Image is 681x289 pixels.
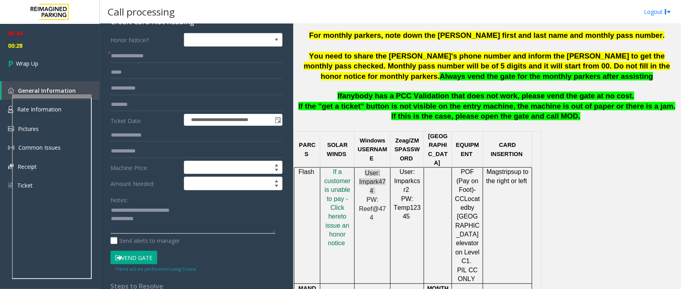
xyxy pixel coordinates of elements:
a: I [333,169,335,175]
span: e [338,213,341,220]
h3: Call processing [104,2,179,21]
span: Decrease value [271,168,282,174]
span: PIL CC ONLY [457,267,478,282]
span: /ZMSPASSWORD [395,137,420,162]
img: 'icon' [8,106,13,113]
span: POF (Pay on Foot) [456,168,478,193]
span: -CC [455,186,476,202]
small: Vend will be performed using 5 tone [114,266,196,272]
button: Vend Gate [111,251,157,264]
span: If [338,92,342,100]
span: You need to share the [PERSON_NAME]'s phone number and inform the [PERSON_NAME] to get the monthl... [304,52,670,81]
a: e [338,213,341,220]
a: f a customer is unable to pay - Click her [324,169,351,220]
img: 'icon' [8,126,14,131]
a: Logout [644,8,671,16]
span: EQUIPMENT [456,142,479,157]
span: User: Impark474 [359,170,386,194]
span: Flash [299,168,314,175]
span: strips [499,168,514,175]
label: Notes: [111,193,128,204]
span: Windows USERNAME [358,137,387,162]
span: Mag [487,168,499,175]
span: Toggle popup [273,114,282,125]
img: 'icon' [8,88,14,94]
span: User: Imparkcsr2 [394,168,420,193]
span: Decrease value [271,184,282,190]
span: General Information [18,87,76,94]
span: Increase value [271,177,282,184]
span: up to the right or left [486,168,529,184]
span: Located [460,195,480,211]
span: CARD INSERTION [491,142,523,157]
label: Amount Needed: [109,177,182,190]
span: For monthly parkers, note down the [PERSON_NAME] first and last name and monthly pass number. [309,31,665,39]
span: If the "get a ticket" button is not visible on the entry machine, the machine is out of paper or ... [298,102,676,121]
label: Honor Notice?: [109,33,182,47]
span: Wrap Up [16,59,38,68]
img: 'icon' [8,164,14,169]
img: 'icon' [8,144,14,151]
span: [GEOGRAPHIC_DATA] [428,133,448,166]
span: by [GEOGRAPHIC_DATA] elevator on Level C1. [456,204,480,264]
span: Zeag [395,137,409,144]
img: 'icon' [8,182,13,189]
img: logout [665,8,671,16]
span: Always vend the gate for the monthly parkers after assisting [440,72,653,80]
span: SOLAR WINDS [327,142,347,157]
span: Increase value [271,161,282,168]
a: General Information [2,81,100,100]
label: Ticket Date: [109,114,182,126]
span: anybody has a PCC Validation that does not work, please vend the gate at no cost. [342,92,634,100]
span: PW: Reef@474 [359,196,386,221]
label: Send alerts to manager [111,236,180,245]
label: Machine Price: [109,161,182,174]
span: PARCS [299,142,316,157]
span: PW: Temp12345 [394,195,421,220]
